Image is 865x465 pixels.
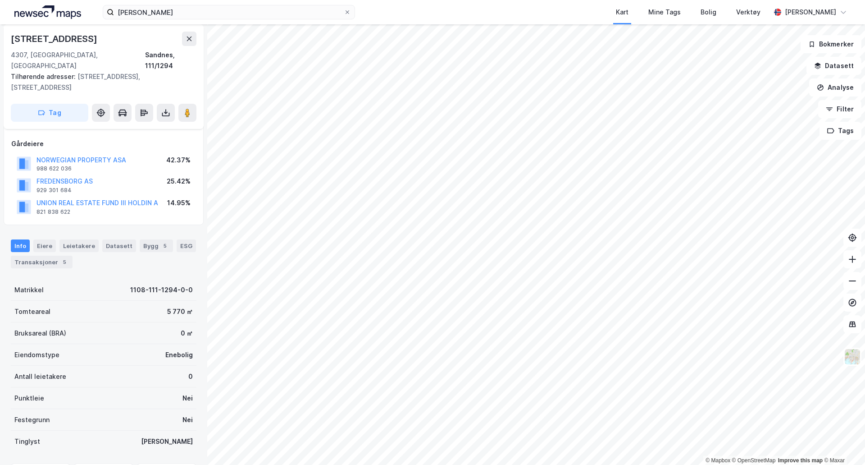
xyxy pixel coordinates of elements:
iframe: Chat Widget [820,422,865,465]
div: Sandnes, 111/1294 [145,50,196,71]
div: [STREET_ADDRESS] [11,32,99,46]
div: Festegrunn [14,414,50,425]
div: [STREET_ADDRESS], [STREET_ADDRESS] [11,71,189,93]
div: 14.95% [167,198,191,208]
div: Bolig [701,7,716,18]
div: Info [11,239,30,252]
div: Tinglyst [14,436,40,447]
a: Improve this map [778,457,823,464]
button: Tag [11,104,88,122]
div: 42.37% [166,155,191,166]
div: ESG [177,239,196,252]
div: Verktøy [736,7,760,18]
div: 5 [160,241,169,250]
div: 5 770 ㎡ [167,306,193,317]
button: Bokmerker [801,35,861,53]
div: Transaksjoner [11,256,73,268]
div: 0 [188,371,193,382]
div: 821 838 622 [36,208,70,216]
span: Tilhørende adresser: [11,73,77,80]
div: 988 622 036 [36,165,72,172]
div: 5 [60,258,69,267]
a: Mapbox [706,457,730,464]
div: 25.42% [167,176,191,187]
img: Z [844,348,861,365]
div: 1108-111-1294-0-0 [130,285,193,295]
div: Datasett [102,239,136,252]
button: Datasett [806,57,861,75]
div: Tomteareal [14,306,50,317]
div: Eiendomstype [14,350,59,360]
div: Gårdeiere [11,138,196,149]
div: Enebolig [165,350,193,360]
button: Analyse [809,78,861,97]
div: Bruksareal (BRA) [14,328,66,339]
div: [PERSON_NAME] [141,436,193,447]
div: Kart [616,7,628,18]
div: 929 301 684 [36,187,72,194]
div: Nei [182,393,193,404]
div: Leietakere [59,239,99,252]
div: Nei [182,414,193,425]
div: Punktleie [14,393,44,404]
div: Bygg [140,239,173,252]
input: Søk på adresse, matrikkel, gårdeiere, leietakere eller personer [114,5,344,19]
div: 0 ㎡ [181,328,193,339]
div: Antall leietakere [14,371,66,382]
div: 4307, [GEOGRAPHIC_DATA], [GEOGRAPHIC_DATA] [11,50,145,71]
div: Kontrollprogram for chat [820,422,865,465]
div: Mine Tags [648,7,681,18]
img: logo.a4113a55bc3d86da70a041830d287a7e.svg [14,5,81,19]
div: Matrikkel [14,285,44,295]
a: OpenStreetMap [732,457,776,464]
button: Filter [818,100,861,118]
button: Tags [819,122,861,140]
div: [PERSON_NAME] [785,7,836,18]
div: Eiere [33,239,56,252]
